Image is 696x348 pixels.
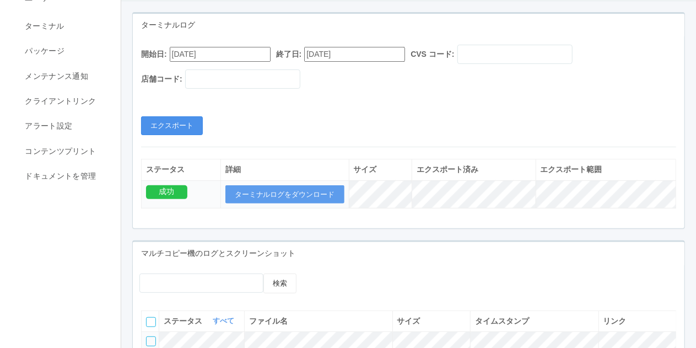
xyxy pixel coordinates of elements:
a: ターミナル [2,11,131,39]
div: マルチコピー機のログとスクリーンショット [133,242,684,265]
span: タイムスタンプ [475,317,529,325]
label: 店舗コード: [141,73,182,85]
a: ドキュメントを管理 [2,164,131,189]
button: エクスポート [141,116,203,135]
span: サイズ [397,317,420,325]
div: 成功 [146,185,187,199]
div: 詳細 [225,164,344,175]
a: パッケージ [2,39,131,63]
label: CVS コード: [411,49,454,60]
span: ステータス [164,315,205,327]
button: すべて [210,315,240,326]
div: リンク [603,315,672,327]
div: エクスポート済み [417,164,531,175]
a: クライアントリンク [2,89,131,114]
span: コンテンツプリント [22,147,96,156]
div: エクスポート範囲 [541,164,671,175]
span: ドキュメントを管理 [22,172,96,180]
span: メンテナンス通知 [22,72,88,81]
button: 検索 [263,274,296,293]
div: ステータス [146,164,216,175]
span: クライアントリンク [22,97,96,105]
a: すべて [213,317,237,325]
span: アラート設定 [22,121,72,130]
div: サイズ [354,164,408,175]
span: パッケージ [22,46,64,55]
label: 開始日: [141,49,167,60]
button: ターミナルログをダウンロード [225,185,344,204]
label: 終了日: [276,49,302,60]
a: アラート設定 [2,114,131,138]
div: ターミナルログ [133,14,684,36]
a: メンテナンス通知 [2,64,131,89]
span: ターミナル [22,22,64,30]
a: コンテンツプリント [2,139,131,164]
span: ファイル名 [249,317,288,325]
